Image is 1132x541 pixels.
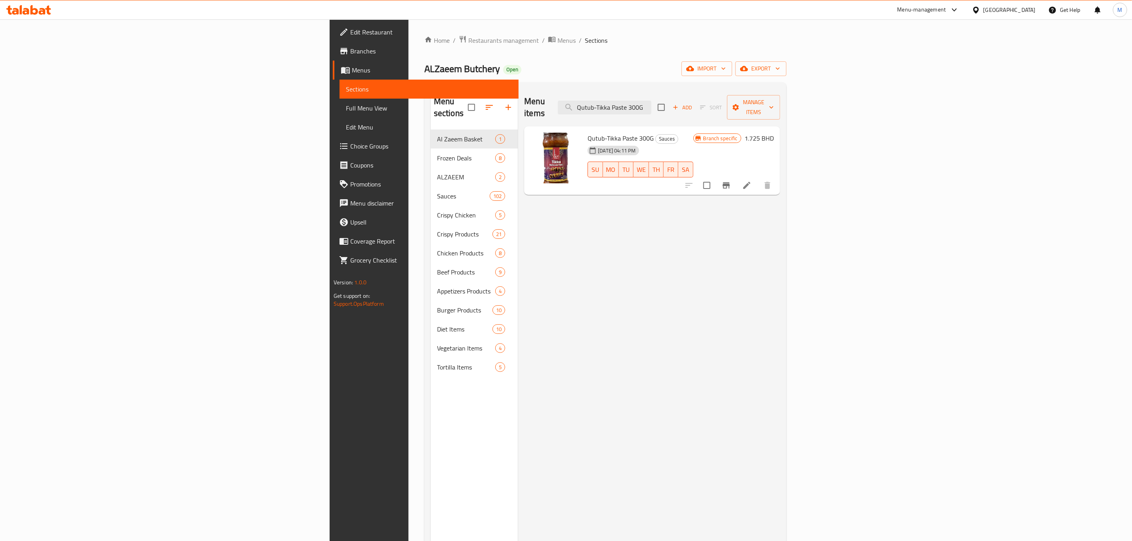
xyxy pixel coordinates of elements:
[437,305,493,315] span: Burger Products
[496,173,505,181] span: 2
[333,232,519,251] a: Coverage Report
[437,343,495,353] span: Vegetarian Items
[700,135,741,142] span: Branch specific
[655,134,678,144] div: Sauces
[437,267,495,277] span: Beef Products
[670,101,695,114] button: Add
[437,191,490,201] span: Sauces
[437,286,495,296] span: Appetizers Products
[637,164,646,175] span: WE
[678,162,693,177] button: SA
[333,194,519,213] a: Menu disclaimer
[350,236,512,246] span: Coverage Report
[490,191,505,201] div: items
[350,255,512,265] span: Grocery Checklist
[437,210,495,220] div: Crispy Chicken
[735,61,786,76] button: export
[490,192,505,200] span: 102
[897,5,946,15] div: Menu-management
[437,362,495,372] span: Tortilla Items
[437,229,493,239] span: Crispy Products
[588,162,603,177] button: SU
[603,162,619,177] button: MO
[579,36,582,45] li: /
[340,80,519,99] a: Sections
[727,95,780,120] button: Manage items
[350,27,512,37] span: Edit Restaurant
[495,267,505,277] div: items
[493,326,505,333] span: 10
[346,122,512,132] span: Edit Menu
[334,291,370,301] span: Get support on:
[333,213,519,232] a: Upsell
[591,164,599,175] span: SU
[463,99,480,116] span: Select all sections
[431,263,518,282] div: Beef Products9
[496,250,505,257] span: 8
[548,35,576,46] a: Menus
[493,229,505,239] div: items
[496,135,505,143] span: 1
[431,320,518,339] div: Diet Items10
[672,103,693,112] span: Add
[431,225,518,244] div: Crispy Products21
[681,164,690,175] span: SA
[437,153,495,163] span: Frozen Deals
[496,288,505,295] span: 4
[595,147,639,154] span: [DATE] 04:11 PM
[333,42,519,61] a: Branches
[495,172,505,182] div: items
[558,101,651,114] input: search
[350,179,512,189] span: Promotions
[717,176,736,195] button: Branch-specific-item
[495,134,505,144] div: items
[495,343,505,353] div: items
[524,95,548,119] h2: Menu items
[670,101,695,114] span: Add item
[606,164,616,175] span: MO
[649,162,664,177] button: TH
[437,248,495,258] span: Chicken Products
[333,61,519,80] a: Menus
[350,198,512,208] span: Menu disclaimer
[493,230,505,238] span: 21
[431,206,518,225] div: Crispy Chicken5
[758,176,777,195] button: delete
[350,141,512,151] span: Choice Groups
[431,301,518,320] div: Burger Products10
[681,61,732,76] button: import
[656,134,678,143] span: Sauces
[664,162,678,177] button: FR
[437,134,495,144] span: Al Zaeem Basket
[431,126,518,380] nav: Menu sections
[340,118,519,137] a: Edit Menu
[431,149,518,168] div: Frozen Deals8
[495,248,505,258] div: items
[437,172,495,182] span: ALZAEEM
[480,98,499,117] span: Sort sections
[333,137,519,156] a: Choice Groups
[622,164,630,175] span: TU
[495,362,505,372] div: items
[350,46,512,56] span: Branches
[431,244,518,263] div: Chicken Products8
[742,64,780,74] span: export
[496,364,505,371] span: 5
[437,324,493,334] span: Diet Items
[744,133,774,144] h6: 1.725 BHD
[493,305,505,315] div: items
[496,154,505,162] span: 8
[619,162,634,177] button: TU
[431,187,518,206] div: Sauces102
[354,277,367,288] span: 1.0.0
[742,181,752,190] a: Edit menu item
[496,211,505,219] span: 5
